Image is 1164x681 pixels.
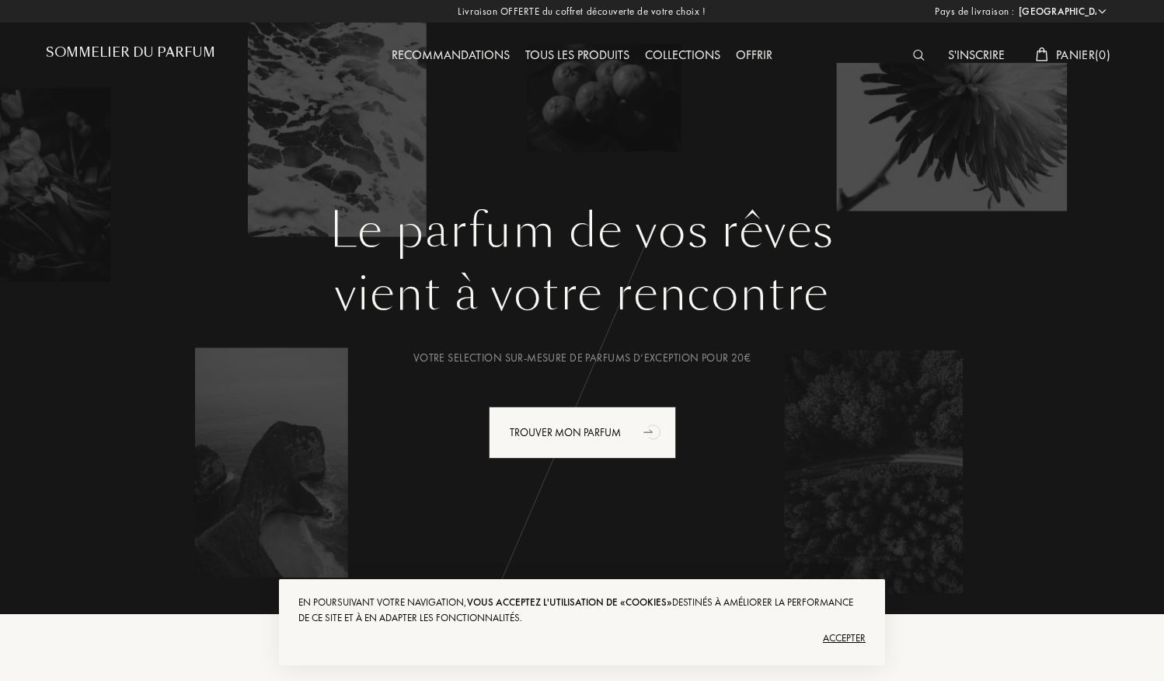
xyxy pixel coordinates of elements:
div: S'inscrire [940,46,1012,66]
h1: Le parfum de vos rêves [58,203,1106,259]
img: search_icn_white.svg [913,50,925,61]
a: Recommandations [384,47,518,63]
div: Offrir [728,46,780,66]
img: cart_white.svg [1036,47,1048,61]
a: S'inscrire [940,47,1012,63]
div: Votre selection sur-mesure de parfums d’exception pour 20€ [58,350,1106,366]
div: Collections [637,46,728,66]
div: vient à votre rencontre [58,259,1106,329]
a: Tous les produits [518,47,637,63]
div: Recommandations [384,46,518,66]
h1: Sommelier du Parfum [46,45,215,60]
div: animation [638,416,669,447]
span: Panier ( 0 ) [1056,47,1110,63]
div: En poursuivant votre navigation, destinés à améliorer la performance de ce site et à en adapter l... [298,595,866,626]
span: Pays de livraison : [935,4,1015,19]
div: Tous les produits [518,46,637,66]
a: Offrir [728,47,780,63]
a: Collections [637,47,728,63]
a: Trouver mon parfumanimation [477,407,688,459]
div: Accepter [298,626,866,651]
div: Trouver mon parfum [489,407,676,459]
a: Sommelier du Parfum [46,45,215,66]
span: vous acceptez l'utilisation de «cookies» [467,595,672,609]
